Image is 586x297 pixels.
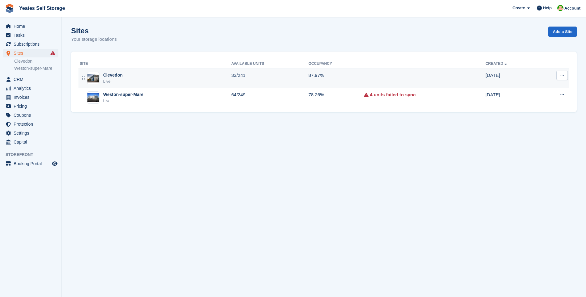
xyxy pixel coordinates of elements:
[103,72,123,78] div: Clevedon
[14,159,51,168] span: Booking Portal
[14,49,51,57] span: Sites
[6,152,61,158] span: Storefront
[103,98,143,104] div: Live
[103,91,143,98] div: Weston-super-Mare
[14,31,51,40] span: Tasks
[3,111,58,119] a: menu
[486,61,508,66] a: Created
[50,51,55,56] i: Smart entry sync failures have occurred
[14,58,58,64] a: Clevedon
[87,93,99,102] img: Image of Weston-super-Mare site
[3,49,58,57] a: menu
[308,59,364,69] th: Occupancy
[548,27,577,37] a: Add a Site
[3,31,58,40] a: menu
[14,129,51,137] span: Settings
[486,88,539,107] td: [DATE]
[87,74,99,83] img: Image of Clevedon site
[51,160,58,167] a: Preview store
[3,22,58,31] a: menu
[3,93,58,102] a: menu
[3,84,58,93] a: menu
[71,36,117,43] p: Your storage locations
[14,65,58,71] a: Weston-super-Mare
[5,4,14,13] img: stora-icon-8386f47178a22dfd0bd8f6a31ec36ba5ce8667c1dd55bd0f319d3a0aa187defe.svg
[14,102,51,111] span: Pricing
[231,69,309,88] td: 33/241
[308,88,364,107] td: 78.26%
[14,84,51,93] span: Analytics
[14,93,51,102] span: Invoices
[308,69,364,88] td: 87.97%
[3,138,58,146] a: menu
[14,22,51,31] span: Home
[231,59,309,69] th: Available Units
[14,120,51,128] span: Protection
[17,3,68,13] a: Yeates Self Storage
[3,159,58,168] a: menu
[564,5,580,11] span: Account
[3,129,58,137] a: menu
[71,27,117,35] h1: Sites
[512,5,525,11] span: Create
[3,120,58,128] a: menu
[557,5,563,11] img: Angela Field
[370,91,415,98] a: 4 units failed to sync
[543,5,552,11] span: Help
[486,69,539,88] td: [DATE]
[78,59,231,69] th: Site
[14,40,51,48] span: Subscriptions
[14,111,51,119] span: Coupons
[3,40,58,48] a: menu
[3,75,58,84] a: menu
[14,75,51,84] span: CRM
[103,78,123,85] div: Live
[3,102,58,111] a: menu
[14,138,51,146] span: Capital
[231,88,309,107] td: 64/249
